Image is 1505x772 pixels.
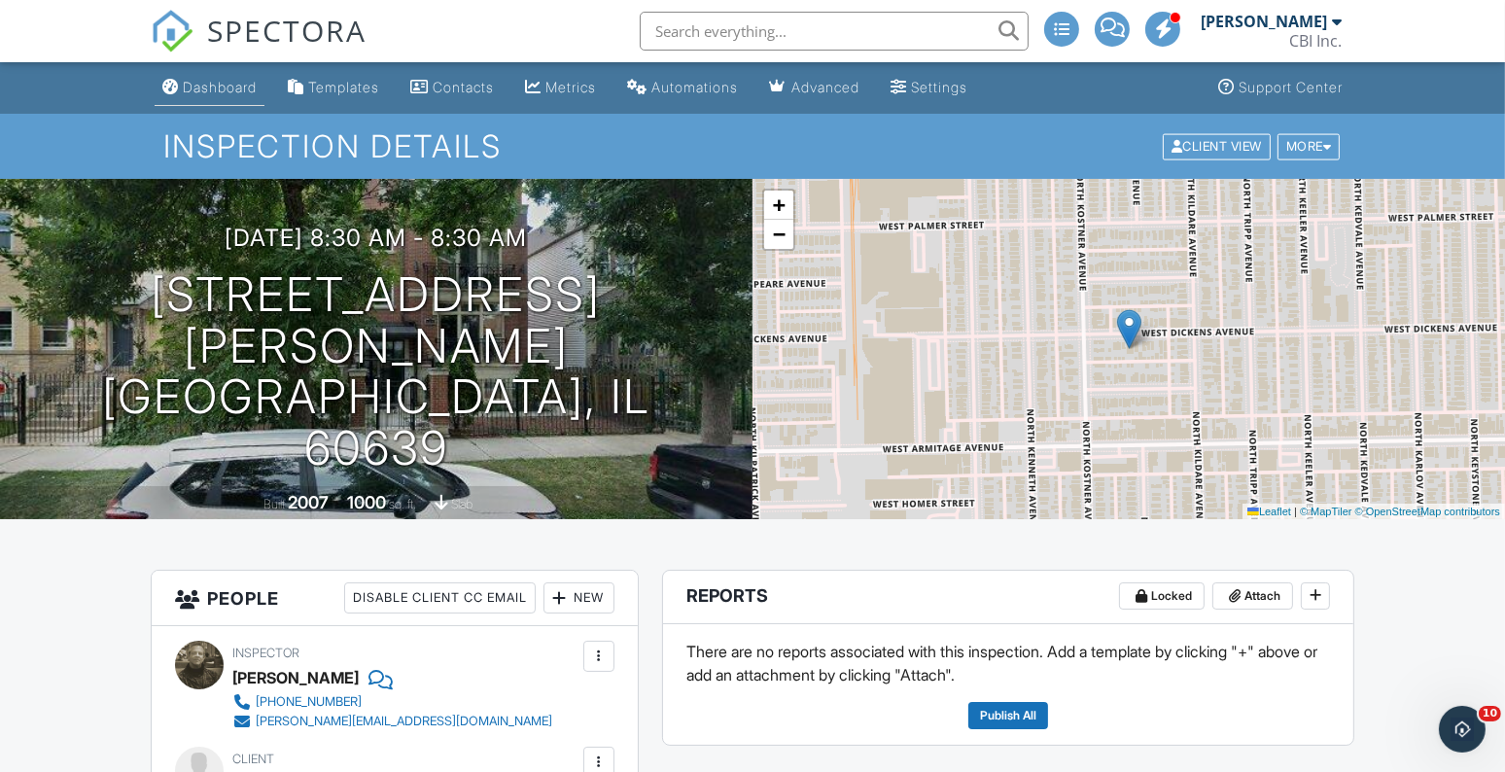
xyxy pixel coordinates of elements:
[1439,706,1486,753] iframe: Intercom live chat
[1300,506,1352,517] a: © MapTiler
[155,70,264,106] a: Dashboard
[640,12,1029,51] input: Search everything...
[348,492,387,512] div: 1000
[433,79,494,95] div: Contacts
[344,582,536,614] div: Disable Client CC Email
[256,714,552,729] div: [PERSON_NAME][EMAIL_ADDRESS][DOMAIN_NAME]
[232,752,274,766] span: Client
[289,492,330,512] div: 2007
[1210,70,1350,106] a: Support Center
[256,694,362,710] div: [PHONE_NUMBER]
[232,692,552,712] a: [PHONE_NUMBER]
[452,497,473,511] span: slab
[152,571,638,626] h3: People
[402,70,502,106] a: Contacts
[1247,506,1291,517] a: Leaflet
[232,712,552,731] a: [PERSON_NAME][EMAIL_ADDRESS][DOMAIN_NAME]
[764,220,793,249] a: Zoom out
[517,70,604,106] a: Metrics
[883,70,975,106] a: Settings
[1294,506,1297,517] span: |
[163,129,1343,163] h1: Inspection Details
[773,193,786,217] span: +
[226,225,528,251] h3: [DATE] 8:30 am - 8:30 am
[183,79,257,95] div: Dashboard
[280,70,387,106] a: Templates
[911,79,967,95] div: Settings
[1479,706,1501,721] span: 10
[232,646,299,660] span: Inspector
[151,26,367,67] a: SPECTORA
[1201,12,1327,31] div: [PERSON_NAME]
[764,191,793,220] a: Zoom in
[1277,133,1341,159] div: More
[1163,133,1271,159] div: Client View
[232,663,359,692] div: [PERSON_NAME]
[791,79,859,95] div: Advanced
[1355,506,1500,517] a: © OpenStreetMap contributors
[264,497,286,511] span: Built
[1161,138,1276,153] a: Client View
[619,70,746,106] a: Automations (Advanced)
[543,582,614,614] div: New
[1117,309,1141,349] img: Marker
[545,79,596,95] div: Metrics
[31,269,721,474] h1: [STREET_ADDRESS][PERSON_NAME] [GEOGRAPHIC_DATA], IL 60639
[308,79,379,95] div: Templates
[390,497,417,511] span: sq. ft.
[651,79,738,95] div: Automations
[207,10,367,51] span: SPECTORA
[151,10,193,53] img: The Best Home Inspection Software - Spectora
[761,70,867,106] a: Advanced
[1289,31,1342,51] div: CBI Inc.
[1239,79,1343,95] div: Support Center
[773,222,786,246] span: −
